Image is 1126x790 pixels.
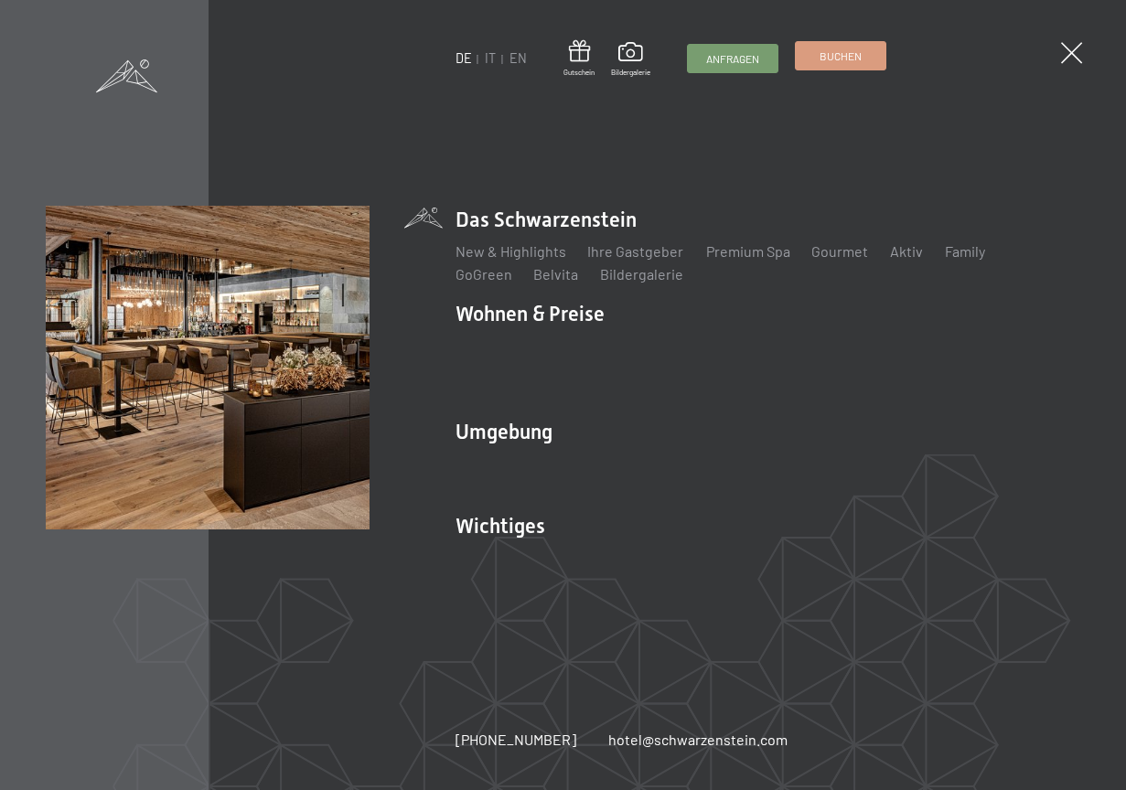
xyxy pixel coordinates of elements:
a: New & Highlights [456,242,566,260]
a: hotel@schwarzenstein.com [608,730,788,750]
a: Gourmet [812,242,869,260]
a: DE [456,50,472,66]
a: Family [946,242,986,260]
a: Ihre Gastgeber [588,242,684,260]
a: Bildergalerie [611,42,650,77]
a: Gutschein [564,40,595,78]
span: [PHONE_NUMBER] [456,731,576,748]
a: Belvita [534,265,579,283]
a: IT [486,50,497,66]
span: Gutschein [564,68,595,78]
span: Buchen [820,48,862,64]
span: Bildergalerie [611,68,650,78]
a: Aktiv [891,242,924,260]
span: Anfragen [706,51,759,67]
a: EN [510,50,528,66]
a: [PHONE_NUMBER] [456,730,576,750]
a: Premium Spa [706,242,790,260]
a: GoGreen [456,265,512,283]
a: Anfragen [688,45,777,72]
a: Buchen [796,42,885,69]
a: Bildergalerie [601,265,684,283]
